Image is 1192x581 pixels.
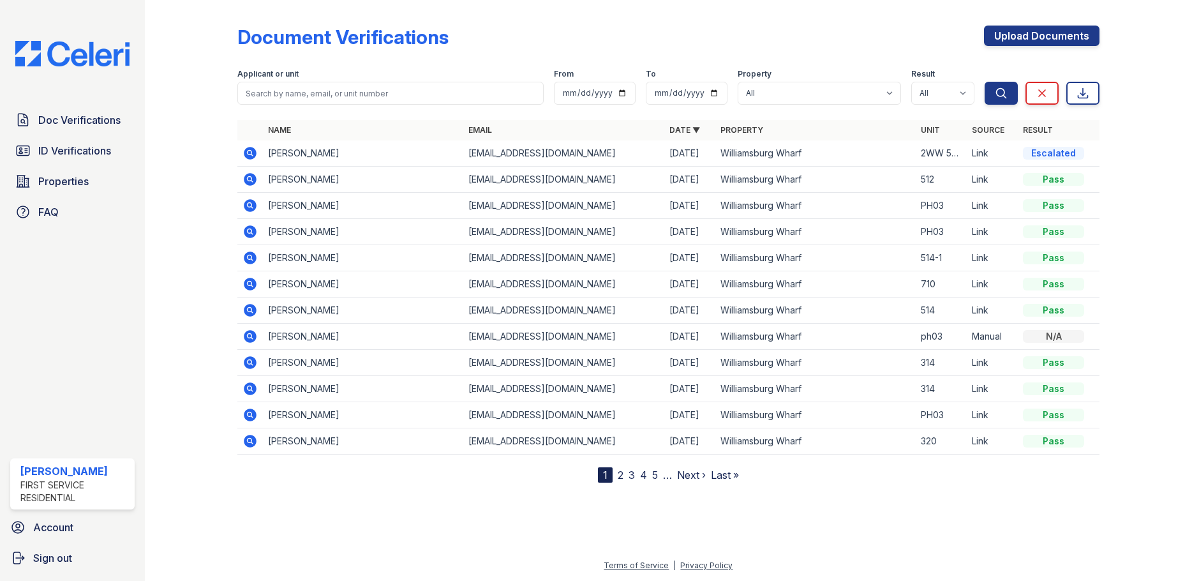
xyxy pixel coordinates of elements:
[1023,125,1053,135] a: Result
[916,245,967,271] td: 514-1
[916,428,967,455] td: 320
[967,298,1018,324] td: Link
[916,402,967,428] td: PH03
[38,204,59,220] span: FAQ
[911,69,935,79] label: Result
[463,298,664,324] td: [EMAIL_ADDRESS][DOMAIN_NAME]
[463,271,664,298] td: [EMAIL_ADDRESS][DOMAIN_NAME]
[1023,225,1084,238] div: Pass
[664,428,715,455] td: [DATE]
[738,69,771,79] label: Property
[1023,278,1084,290] div: Pass
[263,271,464,298] td: [PERSON_NAME]
[715,245,916,271] td: Williamsburg Wharf
[711,469,739,481] a: Last »
[715,271,916,298] td: Williamsburg Wharf
[5,545,140,571] button: Sign out
[1023,199,1084,212] div: Pass
[263,402,464,428] td: [PERSON_NAME]
[629,469,635,481] a: 3
[5,41,140,66] img: CE_Logo_Blue-a8612792a0a2168367f1c8372b55b34899dd931a85d93a1a3d3e32e68fde9ad4.png
[263,376,464,402] td: [PERSON_NAME]
[263,245,464,271] td: [PERSON_NAME]
[268,125,291,135] a: Name
[967,428,1018,455] td: Link
[967,140,1018,167] td: Link
[967,376,1018,402] td: Link
[916,350,967,376] td: 314
[463,402,664,428] td: [EMAIL_ADDRESS][DOMAIN_NAME]
[263,298,464,324] td: [PERSON_NAME]
[463,376,664,402] td: [EMAIL_ADDRESS][DOMAIN_NAME]
[664,298,715,324] td: [DATE]
[715,140,916,167] td: Williamsburg Wharf
[33,520,73,535] span: Account
[263,428,464,455] td: [PERSON_NAME]
[664,271,715,298] td: [DATE]
[463,193,664,219] td: [EMAIL_ADDRESS][DOMAIN_NAME]
[972,125,1004,135] a: Source
[663,467,672,483] span: …
[916,324,967,350] td: ph03
[640,469,647,481] a: 4
[916,193,967,219] td: PH03
[916,298,967,324] td: 514
[967,193,1018,219] td: Link
[38,112,121,128] span: Doc Verifications
[237,69,299,79] label: Applicant or unit
[916,271,967,298] td: 710
[664,219,715,245] td: [DATE]
[967,167,1018,193] td: Link
[664,140,715,167] td: [DATE]
[921,125,940,135] a: Unit
[916,376,967,402] td: 314
[1023,409,1084,421] div: Pass
[984,26,1099,46] a: Upload Documents
[677,469,706,481] a: Next ›
[664,193,715,219] td: [DATE]
[715,324,916,350] td: Williamsburg Wharf
[604,561,669,570] a: Terms of Service
[916,140,967,167] td: 2WW 520
[715,193,916,219] td: Williamsburg Wharf
[263,193,464,219] td: [PERSON_NAME]
[664,402,715,428] td: [DATE]
[1023,435,1084,448] div: Pass
[10,107,135,133] a: Doc Verifications
[652,469,658,481] a: 5
[598,467,613,483] div: 1
[463,219,664,245] td: [EMAIL_ADDRESS][DOMAIN_NAME]
[967,271,1018,298] td: Link
[263,140,464,167] td: [PERSON_NAME]
[554,69,574,79] label: From
[664,245,715,271] td: [DATE]
[715,428,916,455] td: Williamsburg Wharf
[1023,252,1084,264] div: Pass
[20,479,130,504] div: First Service Residential
[10,199,135,225] a: FAQ
[715,167,916,193] td: Williamsburg Wharf
[463,245,664,271] td: [EMAIL_ADDRESS][DOMAIN_NAME]
[664,324,715,350] td: [DATE]
[664,376,715,402] td: [DATE]
[10,138,135,163] a: ID Verifications
[967,350,1018,376] td: Link
[263,350,464,376] td: [PERSON_NAME]
[1023,382,1084,395] div: Pass
[10,169,135,194] a: Properties
[237,26,449,49] div: Document Verifications
[463,428,664,455] td: [EMAIL_ADDRESS][DOMAIN_NAME]
[468,125,492,135] a: Email
[1023,330,1084,343] div: N/A
[967,324,1018,350] td: Manual
[1023,173,1084,186] div: Pass
[669,125,700,135] a: Date ▼
[646,69,656,79] label: To
[715,298,916,324] td: Williamsburg Wharf
[916,167,967,193] td: 512
[38,174,89,189] span: Properties
[237,82,544,105] input: Search by name, email, or unit number
[664,350,715,376] td: [DATE]
[715,219,916,245] td: Williamsburg Wharf
[967,402,1018,428] td: Link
